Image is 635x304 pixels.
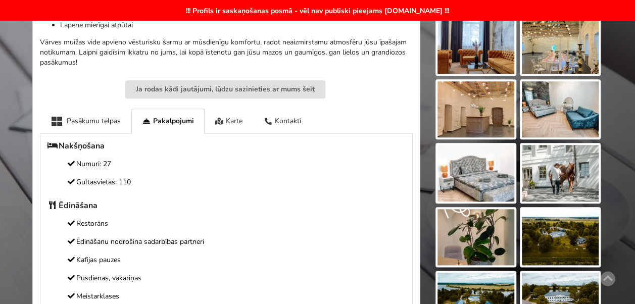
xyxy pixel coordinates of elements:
li: Lapene mierīgai atpūtai [60,20,413,30]
div: Karte [205,109,254,133]
h5: Ēdināšana [47,200,405,211]
div: Pasākumu telpas [40,109,131,133]
img: Vārves muiža | Ventspils novads | Pasākumu vieta - galerijas bilde [522,17,599,74]
p: Numuri: 27 [47,159,405,170]
p: Kafijas pauzes [47,255,405,266]
p: Gultasvietas: 110 [47,177,405,188]
img: Vārves muiža | Ventspils novads | Pasākumu vieta - galerijas bilde [437,145,514,201]
img: Vārves muiža | Ventspils novads | Pasākumu vieta - galerijas bilde [522,145,599,201]
img: Vārves muiža | Ventspils novads | Pasākumu vieta - galerijas bilde [437,81,514,138]
p: Restorāns [47,218,405,229]
div: Kontakti [253,109,312,133]
p: Meistarklases [47,291,405,302]
img: Vārves muiža | Ventspils novads | Pasākumu vieta - galerijas bilde [522,209,599,266]
img: Vārves muiža | Ventspils novads | Pasākumu vieta - galerijas bilde [437,17,514,74]
p: Ēdināšanu nodrošina sadarbības partneri [47,236,405,247]
div: Pakalpojumi [131,109,205,134]
img: Vārves muiža | Ventspils novads | Pasākumu vieta - galerijas bilde [437,209,514,266]
h5: Nakšņošana [47,141,405,151]
p: Pusdienas, vakariņas [47,273,405,284]
button: Ja rodas kādi jautājumi, lūdzu sazinieties ar mums šeit [125,80,325,98]
img: Vārves muiža | Ventspils novads | Pasākumu vieta - galerijas bilde [522,81,599,138]
p: Vārves muižas vide apvieno vēsturisku šarmu ar mūsdienīgu komfortu, radot neaizmirstamu atmosfēru... [40,37,413,68]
